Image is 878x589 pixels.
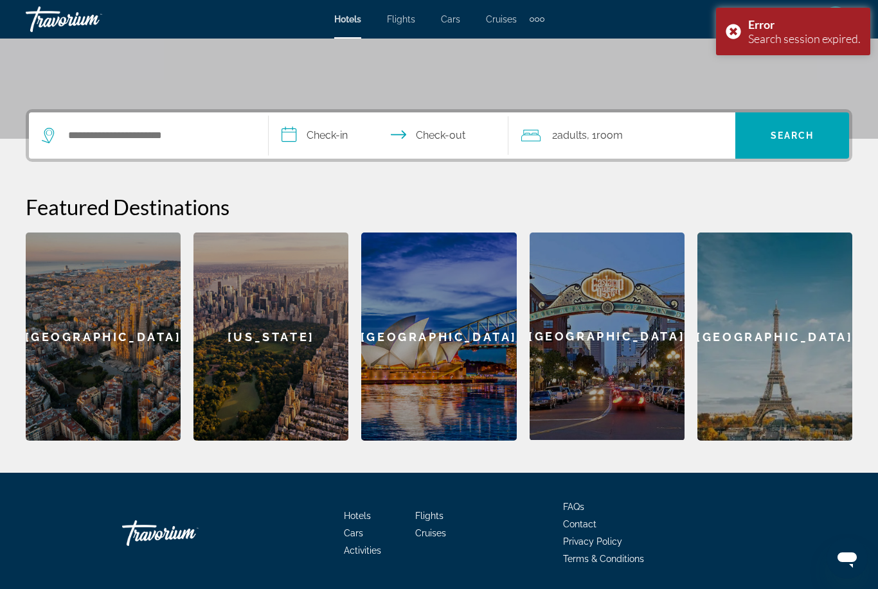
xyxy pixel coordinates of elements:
a: FAQs [563,502,584,512]
iframe: Button to launch messaging window [827,538,868,579]
a: Terms & Conditions [563,554,644,564]
a: Flights [415,511,443,521]
a: Flights [387,14,415,24]
a: [GEOGRAPHIC_DATA] [26,233,181,441]
a: Cruises [486,14,517,24]
a: Travorium [26,3,154,36]
span: Adults [557,129,587,141]
a: [GEOGRAPHIC_DATA] [530,233,685,441]
a: Travorium [122,514,251,552]
span: , 1 [587,127,623,145]
a: Hotels [344,511,371,521]
a: [GEOGRAPHIC_DATA] [361,233,516,441]
button: User Menu [819,6,852,33]
button: Travelers: 2 adults, 0 children [508,112,735,159]
span: Search [771,130,814,141]
div: [GEOGRAPHIC_DATA] [530,233,685,440]
a: Hotels [334,14,361,24]
h2: Featured Destinations [26,194,852,220]
div: Search widget [29,112,849,159]
a: [US_STATE] [193,233,348,441]
a: Activities [344,545,381,556]
button: Search [735,112,849,159]
a: Cruises [415,528,446,538]
span: 2 [552,127,587,145]
button: Extra navigation items [530,9,544,30]
a: [GEOGRAPHIC_DATA] [697,233,852,441]
div: Error [748,17,861,31]
span: Room [596,129,623,141]
a: Privacy Policy [563,536,622,547]
button: Check in and out dates [269,112,508,159]
a: Cars [344,528,363,538]
div: Search session expired. [748,31,861,46]
a: Cars [441,14,460,24]
a: Contact [563,519,596,529]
